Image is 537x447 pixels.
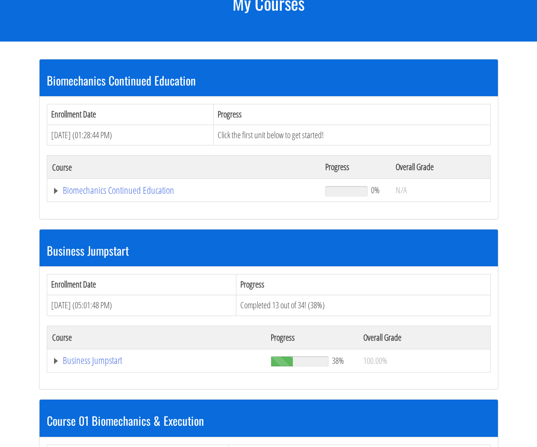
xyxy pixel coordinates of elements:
td: Completed 13 out of 34! (38%) [236,295,490,316]
th: Progress [214,104,490,125]
th: Progress [320,156,390,179]
span: 0% [371,185,380,195]
th: Course [47,326,266,349]
th: Course [47,156,320,179]
th: Overall Grade [391,156,490,179]
h3: Business Jumpstart [47,244,491,257]
th: Progress [266,326,358,349]
span: 38% [332,355,344,366]
th: Enrollment Date [47,274,236,295]
td: N/A [391,179,490,202]
th: Enrollment Date [47,104,214,125]
h3: Biomechanics Continued Education [47,74,491,87]
th: Overall Grade [358,326,490,349]
td: [DATE] (01:28:44 PM) [47,125,214,145]
a: Business Jumpstart [52,356,262,365]
td: 100.00% [358,349,490,372]
h3: Course 01 Biomechanics & Execution [47,414,491,427]
a: Biomechanics Continued Education [52,186,316,195]
td: Click the first unit below to get started! [214,125,490,145]
th: Progress [236,274,490,295]
td: [DATE] (05:01:48 PM) [47,295,236,316]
